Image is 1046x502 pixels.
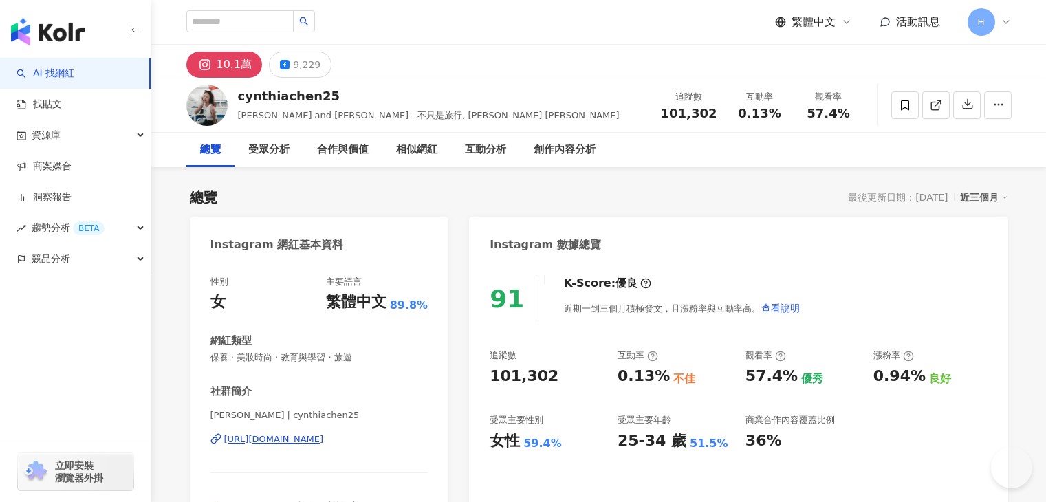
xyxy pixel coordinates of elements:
div: 網紅類型 [210,334,252,348]
div: 優秀 [801,371,823,386]
div: 追蹤數 [490,349,516,362]
span: 活動訊息 [896,15,940,28]
div: 36% [745,430,782,452]
span: 保養 · 美妝時尚 · 教育與學習 · 旅遊 [210,351,428,364]
div: 創作內容分析 [534,142,596,158]
div: 101,302 [490,366,558,387]
div: [URL][DOMAIN_NAME] [224,433,324,446]
div: 主要語言 [326,276,362,288]
div: 受眾分析 [248,142,290,158]
div: 0.94% [873,366,926,387]
span: 趨勢分析 [32,212,105,243]
div: 觀看率 [745,349,786,362]
div: cynthiachen25 [238,87,620,105]
div: 良好 [929,371,951,386]
div: 0.13% [618,366,670,387]
div: 近三個月 [960,188,1008,206]
span: 查看說明 [761,303,800,314]
img: chrome extension [22,461,49,483]
span: 89.8% [390,298,428,313]
div: 51.5% [690,436,728,451]
div: 女 [210,292,226,313]
div: 91 [490,285,524,313]
a: 商案媒合 [17,160,72,173]
div: 最後更新日期：[DATE] [848,192,948,203]
div: 59.4% [523,436,562,451]
span: 資源庫 [32,120,61,151]
img: logo [11,18,85,45]
span: H [977,14,985,30]
span: [PERSON_NAME] | cynthiachen25 [210,409,428,422]
span: 57.4% [807,107,849,120]
span: 立即安裝 瀏覽器外掛 [55,459,103,484]
a: searchAI 找網紅 [17,67,74,80]
iframe: Help Scout Beacon - Open [991,447,1032,488]
div: 合作與價值 [317,142,369,158]
div: 互動分析 [465,142,506,158]
div: BETA [73,221,105,235]
a: chrome extension立即安裝 瀏覽器外掛 [18,453,133,490]
span: 繁體中文 [792,14,836,30]
div: 25-34 歲 [618,430,686,452]
div: 繁體中文 [326,292,386,313]
div: 商業合作內容覆蓋比例 [745,414,835,426]
a: [URL][DOMAIN_NAME] [210,433,428,446]
span: 0.13% [738,107,781,120]
button: 9,229 [269,52,331,78]
div: 女性 [490,430,520,452]
div: 受眾主要年齡 [618,414,671,426]
div: 不佳 [673,371,695,386]
span: 101,302 [661,106,717,120]
div: 總覽 [190,188,217,207]
a: 洞察報告 [17,190,72,204]
div: 優良 [615,276,638,291]
div: 觀看率 [803,90,855,104]
span: [PERSON_NAME] and [PERSON_NAME] - 不只是旅行, [PERSON_NAME] [PERSON_NAME] [238,110,620,120]
div: Instagram 數據總覽 [490,237,601,252]
button: 10.1萬 [186,52,263,78]
div: 社群簡介 [210,384,252,399]
div: 總覽 [200,142,221,158]
div: 追蹤數 [661,90,717,104]
div: 互動率 [734,90,786,104]
span: 競品分析 [32,243,70,274]
div: 9,229 [293,55,320,74]
div: 10.1萬 [217,55,252,74]
div: 性別 [210,276,228,288]
span: search [299,17,309,26]
div: 漲粉率 [873,349,914,362]
div: 互動率 [618,349,658,362]
span: rise [17,223,26,233]
div: 受眾主要性別 [490,414,543,426]
a: 找貼文 [17,98,62,111]
button: 查看說明 [761,294,800,322]
div: K-Score : [564,276,651,291]
div: Instagram 網紅基本資料 [210,237,344,252]
div: 近期一到三個月積極發文，且漲粉率與互動率高。 [564,294,800,322]
div: 相似網紅 [396,142,437,158]
img: KOL Avatar [186,85,228,126]
div: 57.4% [745,366,798,387]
